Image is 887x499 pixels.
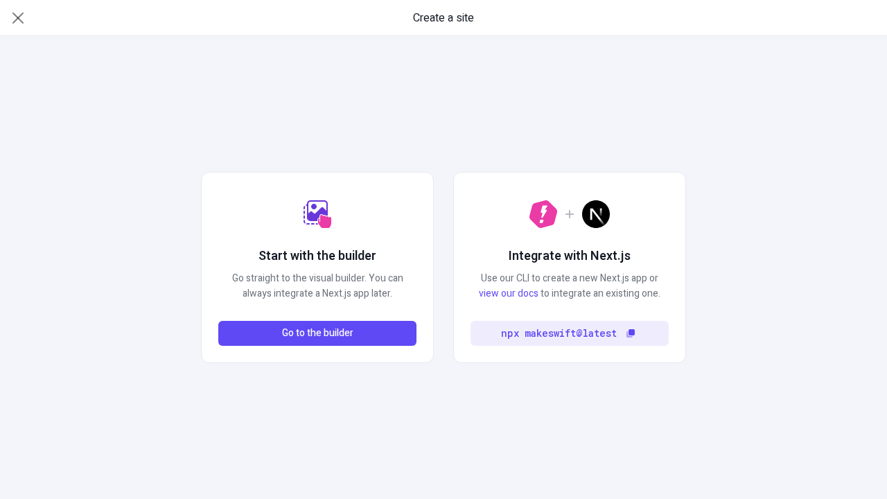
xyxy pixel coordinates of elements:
span: Create a site [413,10,474,26]
a: view our docs [479,286,538,301]
p: Use our CLI to create a new Next.js app or to integrate an existing one. [471,271,669,301]
h2: Integrate with Next.js [509,247,631,265]
code: npx makeswift@latest [501,326,617,341]
span: Go to the builder [282,326,353,341]
h2: Start with the builder [258,247,376,265]
button: Go to the builder [218,321,416,346]
p: Go straight to the visual builder. You can always integrate a Next.js app later. [218,271,416,301]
